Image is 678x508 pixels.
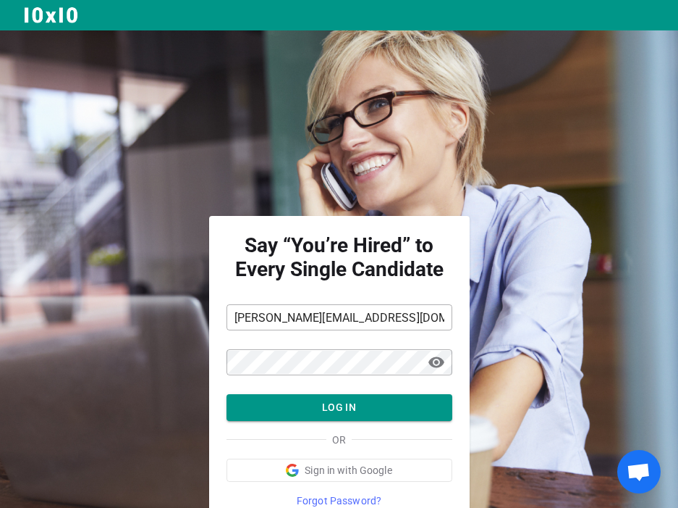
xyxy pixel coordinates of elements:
button: LOG IN [226,394,452,421]
span: OR [332,433,346,447]
span: visibility [428,354,445,371]
span: Forgot Password? [297,494,381,508]
strong: Say “You’re Hired” to Every Single Candidate [226,233,452,281]
button: Sign in with Google [226,459,452,482]
input: Email Address* [226,306,452,329]
span: Sign in with Google [305,463,392,478]
a: Forgot Password? [226,494,452,508]
img: Logo [23,6,80,25]
a: Open chat [617,450,661,494]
